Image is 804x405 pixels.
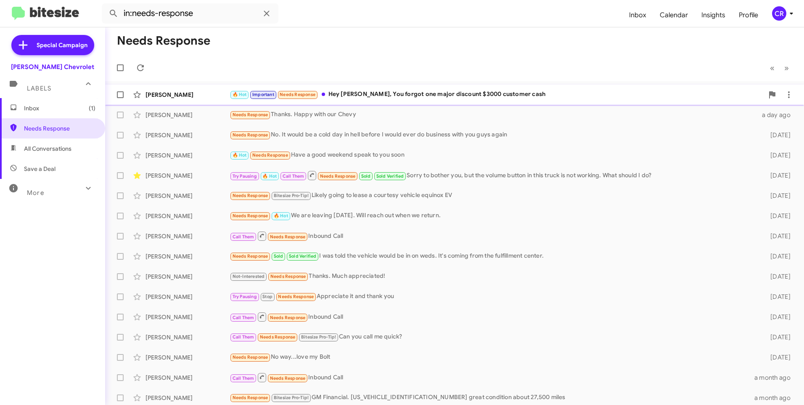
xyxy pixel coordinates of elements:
[233,395,268,400] span: Needs Response
[145,111,230,119] div: [PERSON_NAME]
[274,213,288,218] span: 🔥 Hot
[145,91,230,99] div: [PERSON_NAME]
[757,333,797,341] div: [DATE]
[37,41,87,49] span: Special Campaign
[779,59,794,77] button: Next
[233,334,254,340] span: Call Them
[145,313,230,321] div: [PERSON_NAME]
[252,152,288,158] span: Needs Response
[233,376,254,381] span: Call Them
[233,152,247,158] span: 🔥 Hot
[301,334,336,340] span: Bitesize Pro-Tip!
[233,274,265,279] span: Not-Interested
[270,274,306,279] span: Needs Response
[230,393,754,402] div: GM Financial. [US_VEHICLE_IDENTIFICATION_NUMBER] great condition about 27,500 miles
[274,395,309,400] span: Bitesize Pro-Tip!
[233,213,268,218] span: Needs Response
[278,294,314,299] span: Needs Response
[145,171,230,180] div: [PERSON_NAME]
[754,394,797,402] div: a month ago
[376,173,404,179] span: Sold Verified
[230,332,757,342] div: Can you call me quick?
[757,151,797,160] div: [DATE]
[274,193,309,198] span: Bitesize Pro-Tip!
[145,394,230,402] div: [PERSON_NAME]
[757,232,797,240] div: [DATE]
[233,315,254,320] span: Call Them
[772,6,786,21] div: CR
[757,131,797,139] div: [DATE]
[102,3,278,24] input: Search
[230,130,757,140] div: No. It would be a cold day in hell before I would ever do business with you guys again
[233,173,257,179] span: Try Pausing
[252,92,274,97] span: Important
[11,35,94,55] a: Special Campaign
[233,234,254,240] span: Call Them
[145,293,230,301] div: [PERSON_NAME]
[280,92,315,97] span: Needs Response
[27,189,44,197] span: More
[145,192,230,200] div: [PERSON_NAME]
[270,315,306,320] span: Needs Response
[230,372,754,383] div: Inbound Call
[233,193,268,198] span: Needs Response
[230,352,757,362] div: No way...love my Bolt
[233,253,268,259] span: Needs Response
[757,212,797,220] div: [DATE]
[145,151,230,160] div: [PERSON_NAME]
[262,173,277,179] span: 🔥 Hot
[260,334,296,340] span: Needs Response
[757,111,797,119] div: a day ago
[145,131,230,139] div: [PERSON_NAME]
[695,3,732,27] a: Insights
[24,144,71,153] span: All Conversations
[653,3,695,27] a: Calendar
[145,373,230,382] div: [PERSON_NAME]
[24,104,95,112] span: Inbox
[145,232,230,240] div: [PERSON_NAME]
[320,173,356,179] span: Needs Response
[233,132,268,138] span: Needs Response
[230,312,757,322] div: Inbound Call
[757,353,797,362] div: [DATE]
[145,333,230,341] div: [PERSON_NAME]
[289,253,317,259] span: Sold Verified
[233,112,268,117] span: Needs Response
[11,63,94,71] div: [PERSON_NAME] Chevrolet
[230,150,757,160] div: Have a good weekend speak to you soon
[757,293,797,301] div: [DATE]
[754,373,797,382] div: a month ago
[230,231,757,241] div: Inbound Call
[145,212,230,220] div: [PERSON_NAME]
[230,90,764,99] div: Hey [PERSON_NAME], You forgot one major discount $3000 customer cash
[274,253,283,259] span: Sold
[270,234,306,240] span: Needs Response
[784,63,789,73] span: »
[145,272,230,281] div: [PERSON_NAME]
[230,251,757,261] div: I was told the vehicle would be in on weds. It's coming from the fulfillment center.
[757,171,797,180] div: [DATE]
[765,59,794,77] nav: Page navigation example
[24,165,56,173] span: Save a Deal
[230,211,757,221] div: We are leaving [DATE]. Will reach out when we return.
[230,191,757,200] div: Likely going to lease a courtesy vehicle equinox EV
[233,354,268,360] span: Needs Response
[262,294,272,299] span: Stop
[145,353,230,362] div: [PERSON_NAME]
[230,272,757,281] div: Thanks. Much appreciated!
[757,313,797,321] div: [DATE]
[230,292,757,301] div: Appreciate it and thank you
[770,63,775,73] span: «
[361,173,371,179] span: Sold
[757,192,797,200] div: [DATE]
[270,376,306,381] span: Needs Response
[765,6,795,21] button: CR
[283,173,304,179] span: Call Them
[230,110,757,120] div: Thanks. Happy with our Chevy
[732,3,765,27] a: Profile
[145,252,230,261] div: [PERSON_NAME]
[27,85,51,92] span: Labels
[765,59,780,77] button: Previous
